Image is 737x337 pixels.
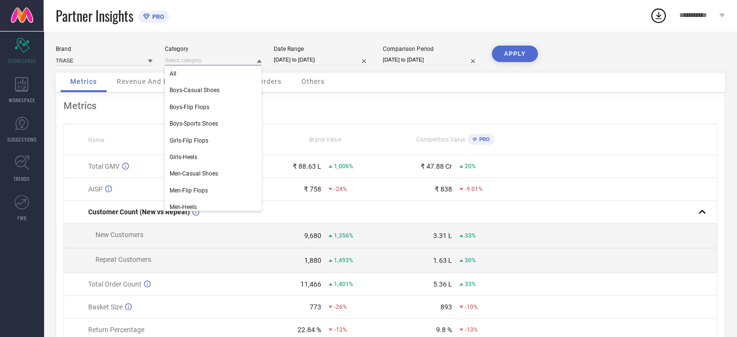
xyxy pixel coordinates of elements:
div: Men-Heels [165,199,262,215]
span: Others [301,78,325,85]
button: APPLY [492,46,538,62]
span: Metrics [70,78,97,85]
div: Boys-Flip Flops [165,99,262,115]
span: Boys-Flip Flops [170,104,209,111]
div: Open download list [650,7,667,24]
div: 1,880 [304,257,321,264]
div: Girls-Flip Flops [165,132,262,149]
span: WORKSPACE [9,96,35,104]
span: Men-Casual Shoes [170,170,218,177]
input: Select comparison period [383,55,480,65]
span: Girls-Heels [170,154,197,160]
div: Men-Casual Shoes [165,165,262,182]
div: Date Range [274,46,371,52]
span: Return Percentage [88,326,144,334]
div: 11,466 [300,280,321,288]
span: 33% [465,281,476,288]
span: 1,006% [334,163,353,170]
div: 5.36 L [433,280,452,288]
div: ₹ 758 [304,185,321,193]
div: 773 [310,303,321,311]
div: Metrics [63,100,717,112]
div: 9,680 [304,232,321,240]
span: PRO [477,136,490,143]
div: 9.8 % [436,326,452,334]
span: Brand Value [309,136,341,143]
span: Competitors Value [416,136,465,143]
span: 30% [465,257,476,264]
span: SUGGESTIONS [7,136,37,143]
span: Repeat Customers [95,256,151,263]
span: 1,401% [334,281,353,288]
span: Boys-Sports Shoes [170,120,218,127]
span: New Customers [95,231,143,239]
div: Brand [56,46,153,52]
span: Girls-Flip Flops [170,137,208,144]
span: Boys-Casual Shoes [170,87,220,94]
span: -10% [465,304,478,310]
span: Name [88,137,104,144]
span: AISP [88,185,103,193]
span: 33% [465,232,476,239]
input: Select category [165,55,262,65]
span: -9.01% [465,186,483,193]
span: -12% [334,326,347,333]
span: Men-Flip Flops [170,187,208,194]
div: 893 [440,303,452,311]
span: All [170,70,176,77]
span: 20% [465,163,476,170]
div: ₹ 838 [435,185,452,193]
input: Select date range [274,55,371,65]
span: -13% [465,326,478,333]
div: All [165,65,262,82]
span: TRENDS [14,175,30,182]
span: FWD [17,214,27,222]
div: Men-Flip Flops [165,182,262,199]
span: Revenue And Pricing [117,78,188,85]
span: -24% [334,186,347,193]
div: 1.63 L [433,257,452,264]
span: PRO [150,13,164,20]
div: ₹ 88.63 L [293,162,321,170]
span: Customer Count (New vs Repeat) [88,208,190,216]
span: Total Order Count [88,280,141,288]
span: Basket Size [88,303,123,311]
div: Boys-Casual Shoes [165,82,262,98]
span: 1,493% [334,257,353,264]
span: -26% [334,304,347,310]
div: 22.84 % [298,326,321,334]
div: Boys-Sports Shoes [165,115,262,132]
span: Total GMV [88,162,120,170]
div: 3.31 L [433,232,452,240]
span: 1,356% [334,232,353,239]
div: Comparison Period [383,46,480,52]
span: SCORECARDS [8,57,36,64]
span: Partner Insights [56,6,133,26]
div: Category [165,46,262,52]
span: Men-Heels [170,204,197,210]
div: ₹ 47.88 Cr [421,162,452,170]
div: Girls-Heels [165,149,262,165]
